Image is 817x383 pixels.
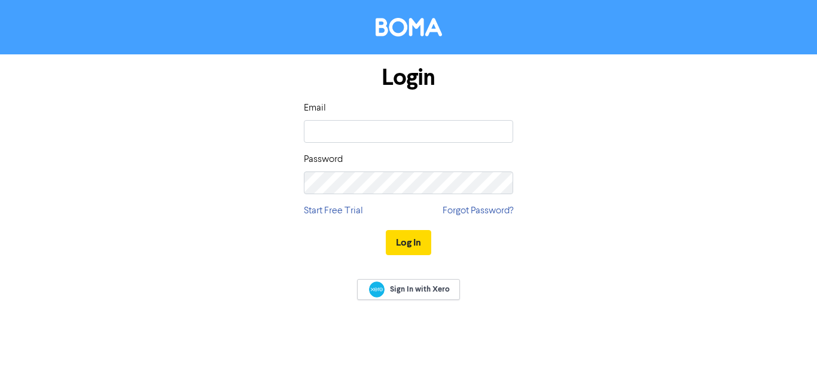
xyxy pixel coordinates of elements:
[357,279,460,300] a: Sign In with Xero
[390,284,450,295] span: Sign In with Xero
[304,204,363,218] a: Start Free Trial
[443,204,513,218] a: Forgot Password?
[304,101,326,115] label: Email
[304,152,343,167] label: Password
[376,18,442,36] img: BOMA Logo
[369,281,385,298] img: Xero logo
[386,230,431,255] button: Log In
[304,64,513,91] h1: Login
